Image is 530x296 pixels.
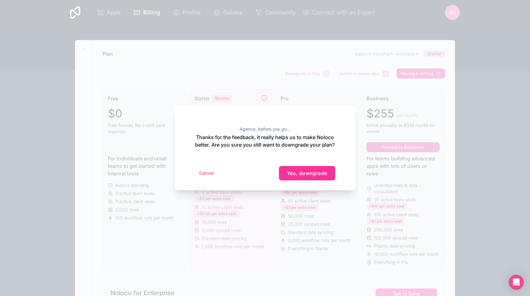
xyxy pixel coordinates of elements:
h2: Agence, before you go... [195,126,335,132]
button: Yes, downgrade [279,166,335,180]
span: Yes, downgrade [287,170,327,176]
h2: Thanks for the feedback, it really helps us to make Noloco better. Are you sure you still want to... [195,133,335,148]
div: Open Intercom Messenger [509,275,524,290]
button: Cancel [195,168,218,178]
